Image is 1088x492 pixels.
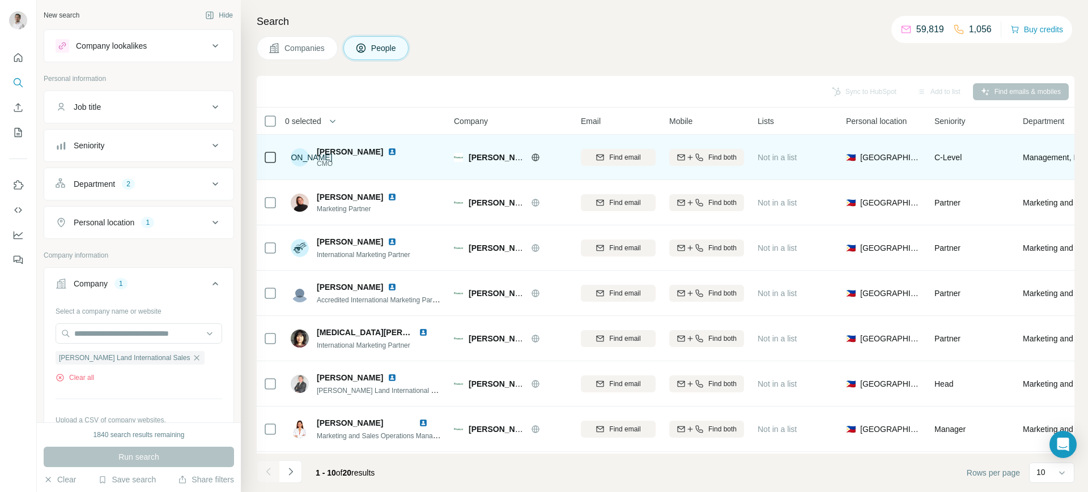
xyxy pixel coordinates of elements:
[316,468,375,477] span: results
[454,115,488,127] span: Company
[93,430,185,440] div: 1840 search results remaining
[1023,115,1064,127] span: Department
[669,194,744,211] button: Find both
[316,468,336,477] span: 1 - 10
[388,147,397,156] img: LinkedIn logo
[860,288,921,299] span: [GEOGRAPHIC_DATA]
[9,122,27,143] button: My lists
[317,146,383,157] span: [PERSON_NAME]
[44,250,234,260] p: Company information
[860,378,921,390] span: [GEOGRAPHIC_DATA]
[846,242,856,254] span: 🇵🇭
[609,243,640,253] span: Find email
[581,285,656,302] button: Find email
[284,42,326,54] span: Companies
[934,115,965,127] span: Seniority
[98,474,156,485] button: Save search
[609,424,640,434] span: Find email
[609,288,640,298] span: Find email
[317,341,410,349] span: International Marketing Partner
[846,333,856,344] span: 🇵🇭
[76,40,147,52] div: Company lookalikes
[846,115,907,127] span: Personal location
[44,132,233,159] button: Seniority
[178,474,234,485] button: Share filters
[317,236,383,247] span: [PERSON_NAME]
[860,333,921,344] span: [GEOGRAPHIC_DATA]
[454,425,463,434] img: Logo of Ayala Land International Sales
[609,379,640,389] span: Find email
[581,239,656,256] button: Find email
[9,97,27,118] button: Enrich CSV
[758,334,797,343] span: Not in a list
[9,72,27,93] button: Search
[44,474,76,485] button: Clear
[708,243,737,253] span: Find both
[860,423,921,435] span: [GEOGRAPHIC_DATA]
[454,379,463,388] img: Logo of Ayala Land International Sales
[758,153,797,162] span: Not in a list
[860,242,921,254] span: [GEOGRAPHIC_DATA]
[291,194,309,212] img: Avatar
[469,198,629,207] span: [PERSON_NAME] Land International Sales
[846,197,856,208] span: 🇵🇭
[279,460,302,483] button: Navigate to next page
[469,379,629,388] span: [PERSON_NAME] Land International Sales
[469,153,629,162] span: [PERSON_NAME] Land International Sales
[669,330,744,347] button: Find both
[758,379,797,388] span: Not in a list
[860,152,921,163] span: [GEOGRAPHIC_DATA]
[317,191,383,203] span: [PERSON_NAME]
[291,148,309,166] div: [PERSON_NAME]
[291,375,309,393] img: Avatar
[141,217,154,228] div: 1
[934,334,960,343] span: Partner
[609,333,640,344] span: Find email
[285,115,321,127] span: 0 selected
[708,424,737,434] span: Find both
[317,372,383,383] span: [PERSON_NAME]
[44,270,233,302] button: Company1
[454,198,463,207] img: Logo of Ayala Land International Sales
[669,375,744,392] button: Find both
[758,243,797,253] span: Not in a list
[934,243,960,253] span: Partner
[708,333,737,344] span: Find both
[317,431,443,440] span: Marketing and Sales Operations Manager
[371,42,397,54] span: People
[581,375,656,392] button: Find email
[291,420,309,438] img: Avatar
[934,198,960,207] span: Partner
[317,418,383,427] span: [PERSON_NAME]
[9,200,27,220] button: Use Surfe API
[708,152,737,162] span: Find both
[9,225,27,245] button: Dashboard
[581,149,656,166] button: Find email
[114,279,127,289] div: 1
[317,159,410,169] span: CMO
[9,11,27,29] img: Avatar
[291,330,309,348] img: Avatar
[317,281,383,293] span: [PERSON_NAME]
[846,152,856,163] span: 🇵🇭
[1049,431,1077,458] div: Open Intercom Messenger
[336,468,343,477] span: of
[317,251,410,259] span: International Marketing Partner
[317,386,514,395] span: [PERSON_NAME] Land International Marketing Operations Head
[74,101,101,113] div: Job title
[708,288,737,298] span: Find both
[388,192,397,202] img: LinkedIn logo
[59,353,190,363] span: [PERSON_NAME] Land International Sales
[846,378,856,390] span: 🇵🇭
[388,373,397,382] img: LinkedIn logo
[469,243,629,253] span: [PERSON_NAME] Land International Sales
[669,239,744,256] button: Find both
[74,140,104,151] div: Seniority
[846,423,856,435] span: 🇵🇭
[609,198,640,208] span: Find email
[74,278,108,289] div: Company
[860,197,921,208] span: [GEOGRAPHIC_DATA]
[44,32,233,59] button: Company lookalikes
[934,379,953,388] span: Head
[934,289,960,298] span: Partner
